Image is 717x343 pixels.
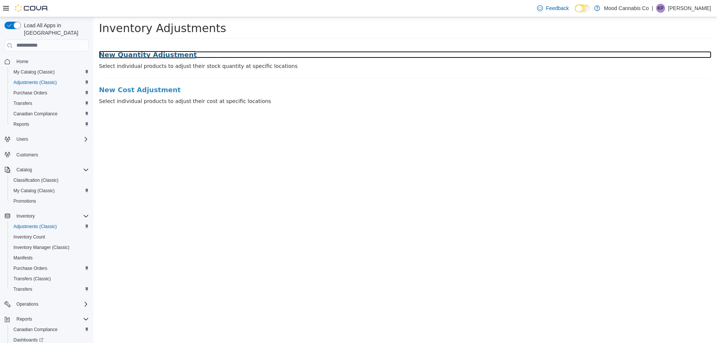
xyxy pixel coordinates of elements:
button: Transfers [7,284,92,294]
span: Adjustments (Classic) [10,78,89,87]
a: Purchase Orders [10,88,50,97]
button: Operations [1,299,92,309]
span: Adjustments (Classic) [10,222,89,231]
span: Catalog [16,167,32,173]
span: Load All Apps in [GEOGRAPHIC_DATA] [21,22,89,37]
button: My Catalog (Classic) [7,185,92,196]
span: Feedback [546,4,569,12]
span: Transfers [13,286,32,292]
span: Transfers [13,100,32,106]
span: KP [658,4,664,13]
button: Adjustments (Classic) [7,221,92,232]
a: Canadian Compliance [10,109,60,118]
span: Home [16,59,28,65]
span: Inventory Manager (Classic) [13,244,69,250]
span: Manifests [13,255,32,261]
span: Purchase Orders [13,90,47,96]
p: [PERSON_NAME] [668,4,711,13]
a: Customers [13,150,41,159]
span: Inventory [13,212,89,221]
a: My Catalog (Classic) [10,186,58,195]
span: Customers [16,152,38,158]
button: Inventory [13,212,38,221]
button: Reports [13,315,35,324]
button: Adjustments (Classic) [7,77,92,88]
span: Users [13,135,89,144]
span: My Catalog (Classic) [13,69,55,75]
button: Users [1,134,92,144]
span: Transfers [10,99,89,108]
a: Feedback [534,1,572,16]
span: Inventory [16,213,35,219]
a: Inventory Manager (Classic) [10,243,72,252]
span: Promotions [10,197,89,206]
span: Reports [13,315,89,324]
div: Kirsten Power [656,4,665,13]
a: Adjustments (Classic) [10,78,60,87]
button: My Catalog (Classic) [7,67,92,77]
button: Inventory Manager (Classic) [7,242,92,253]
span: My Catalog (Classic) [10,186,89,195]
input: Dark Mode [575,4,590,12]
span: My Catalog (Classic) [13,188,55,194]
a: Promotions [10,197,39,206]
button: Classification (Classic) [7,175,92,185]
span: Adjustments (Classic) [13,79,57,85]
a: New Cost Adjustment [6,69,618,77]
span: Operations [13,300,89,309]
a: Manifests [10,253,35,262]
span: Transfers (Classic) [13,276,51,282]
span: Classification (Classic) [13,177,59,183]
span: Inventory Count [10,233,89,241]
a: Purchase Orders [10,264,50,273]
button: Transfers [7,98,92,109]
button: Promotions [7,196,92,206]
button: Purchase Orders [7,88,92,98]
button: Customers [1,149,92,160]
span: Purchase Orders [10,264,89,273]
a: Classification (Classic) [10,176,62,185]
p: Select individual products to adjust their cost at specific locations [6,80,618,88]
a: Transfers [10,285,35,294]
span: Operations [16,301,38,307]
span: Manifests [10,253,89,262]
span: My Catalog (Classic) [10,68,89,77]
button: Operations [13,300,41,309]
button: Transfers (Classic) [7,274,92,284]
button: Manifests [7,253,92,263]
button: Inventory [1,211,92,221]
button: Catalog [1,165,92,175]
span: Home [13,57,89,66]
button: Canadian Compliance [7,109,92,119]
span: Dark Mode [575,12,575,13]
a: Adjustments (Classic) [10,222,60,231]
span: Users [16,136,28,142]
span: Reports [13,121,29,127]
a: My Catalog (Classic) [10,68,58,77]
a: Transfers [10,99,35,108]
button: Purchase Orders [7,263,92,274]
span: Reports [10,120,89,129]
span: Classification (Classic) [10,176,89,185]
span: Canadian Compliance [10,109,89,118]
a: Transfers (Classic) [10,274,54,283]
p: | [652,4,653,13]
a: Inventory Count [10,233,48,241]
span: Canadian Compliance [13,111,58,117]
p: Mood Cannabis Co [604,4,649,13]
span: Canadian Compliance [10,325,89,334]
span: Reports [16,316,32,322]
img: Cova [15,4,49,12]
button: Users [13,135,31,144]
span: Inventory Manager (Classic) [10,243,89,252]
span: Transfers [10,285,89,294]
button: Canadian Compliance [7,324,92,335]
span: Adjustments (Classic) [13,224,57,230]
span: Canadian Compliance [13,327,58,333]
span: Inventory Count [13,234,45,240]
a: New Quantity Adjustment [6,34,618,41]
span: Catalog [13,165,89,174]
button: Reports [1,314,92,324]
